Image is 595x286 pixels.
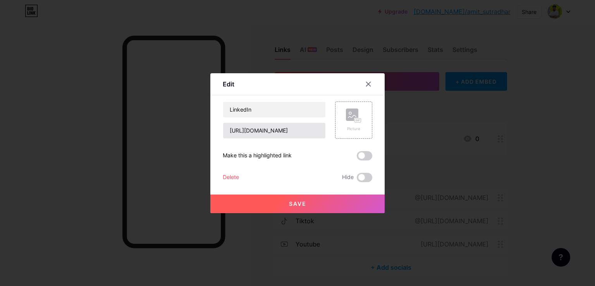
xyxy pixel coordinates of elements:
input: URL [223,123,325,138]
span: Hide [342,173,354,182]
div: Edit [223,79,234,89]
input: Title [223,102,325,117]
span: Save [289,200,306,207]
div: Picture [346,126,361,132]
button: Save [210,195,385,213]
div: Delete [223,173,239,182]
div: Make this a highlighted link [223,151,292,160]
